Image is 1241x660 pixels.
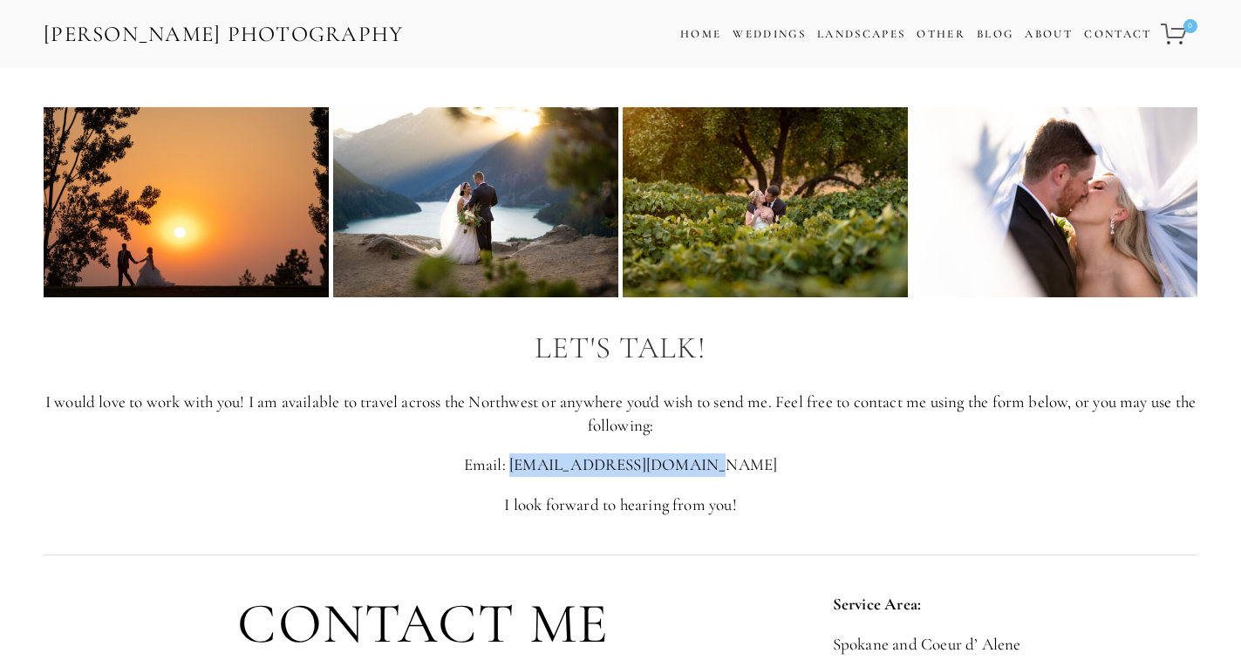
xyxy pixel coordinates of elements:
h1: Contact Me [44,593,803,656]
strong: Service Area: [833,594,921,614]
p: I look forward to hearing from you! [44,493,1197,517]
p: Spokane and Coeur d’ Alene [833,633,1197,657]
p: I would love to work with you! I am available to travel across the Northwest or anywhere you'd wi... [44,391,1197,437]
img: ©ZachNichols (July 22, 2021 [20.06.30]) - ZAC_6522.jpg [44,107,329,297]
a: Landscapes [817,27,905,41]
h2: Let's Talk! [44,331,1197,365]
img: ©ZachNichols (July 22, 2021 [19.56.37]) - ZAC_6505.jpg [623,107,908,297]
img: ©ZachNichols (July 11, 2021 [20.11.30]) - ZAC_5190.jpg [333,107,618,297]
a: About [1025,22,1073,47]
a: Other [917,27,965,41]
a: Home [680,22,721,47]
a: 0 items in cart [1158,13,1199,55]
a: Contact [1084,22,1151,47]
p: Email: [EMAIL_ADDRESS][DOMAIN_NAME] [44,453,1197,477]
span: 0 [1183,19,1197,33]
a: Weddings [733,27,806,41]
a: [PERSON_NAME] Photography [42,15,406,54]
a: Blog [977,22,1013,47]
img: ©ZachNichols (July 10, 2021 [18.19.06]) - ZAC_8476.jpg [912,107,1197,297]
